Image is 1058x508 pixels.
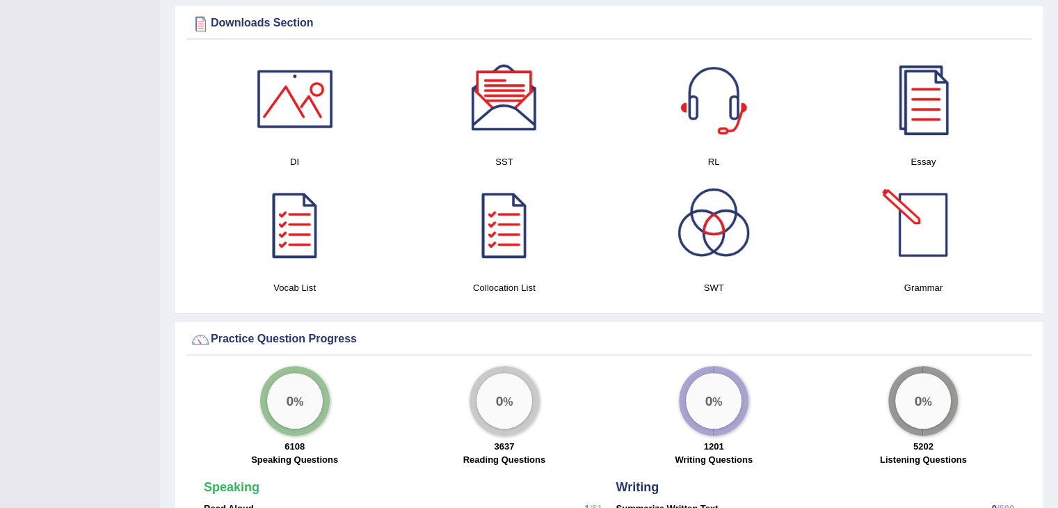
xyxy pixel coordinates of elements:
[197,154,392,169] h4: DI
[463,453,545,466] label: Reading Questions
[880,453,967,466] label: Listening Questions
[704,441,724,452] strong: 1201
[204,480,259,494] strong: Speaking
[915,393,922,408] big: 0
[686,373,742,429] div: %
[406,154,602,169] h4: SST
[616,154,812,169] h4: RL
[286,393,294,408] big: 0
[913,441,933,452] strong: 5202
[251,453,338,466] label: Speaking Questions
[826,154,1021,169] h4: Essay
[267,373,323,429] div: %
[616,280,812,295] h4: SWT
[406,280,602,295] h4: Collocation List
[675,453,753,466] label: Writing Questions
[616,480,659,494] strong: Writing
[197,280,392,295] h4: Vocab List
[476,373,532,429] div: %
[495,393,503,408] big: 0
[895,373,951,429] div: %
[284,441,305,452] strong: 6108
[705,393,713,408] big: 0
[190,13,1028,34] div: Downloads Section
[494,441,514,452] strong: 3637
[826,280,1021,295] h4: Grammar
[190,329,1028,350] div: Practice Question Progress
